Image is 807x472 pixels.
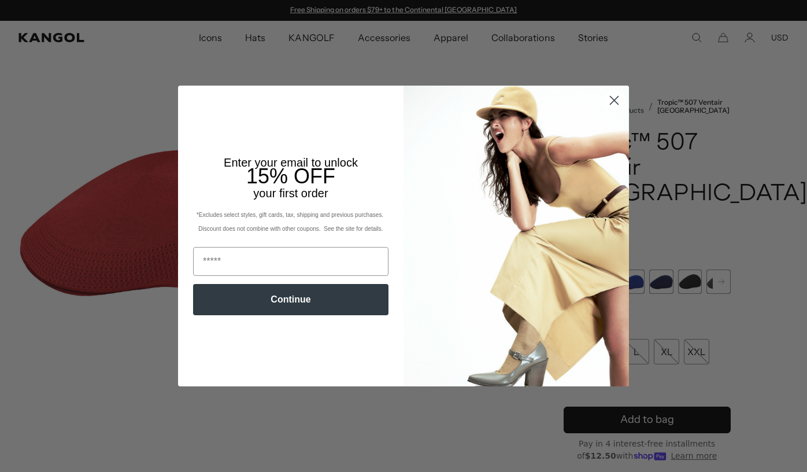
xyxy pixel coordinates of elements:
[197,212,385,232] span: *Excludes select styles, gift cards, tax, shipping and previous purchases. Discount does not comb...
[403,86,629,386] img: 93be19ad-e773-4382-80b9-c9d740c9197f.jpeg
[224,156,358,169] span: Enter your email to unlock
[193,284,388,315] button: Continue
[193,247,388,276] input: Email
[246,164,335,188] span: 15% OFF
[253,187,328,200] span: your first order
[604,90,624,110] button: Close dialog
